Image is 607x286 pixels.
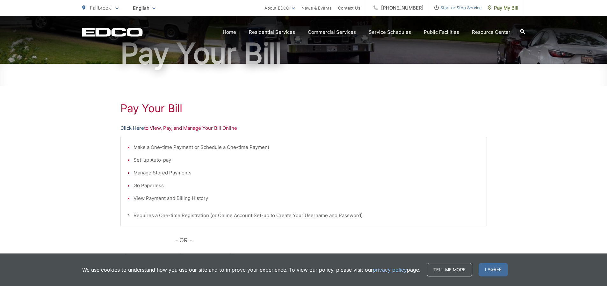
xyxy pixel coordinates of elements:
[134,156,480,164] li: Set-up Auto-pay
[82,38,525,70] h1: Pay Your Bill
[264,4,295,12] a: About EDCO
[369,28,411,36] a: Service Schedules
[308,28,356,36] a: Commercial Services
[472,28,510,36] a: Resource Center
[120,252,144,259] a: Click Here
[120,102,487,115] h1: Pay Your Bill
[488,4,518,12] span: Pay My Bill
[223,28,236,36] a: Home
[424,28,459,36] a: Public Facilities
[338,4,360,12] a: Contact Us
[128,3,160,14] span: English
[427,263,472,276] a: Tell me more
[249,28,295,36] a: Residential Services
[175,236,487,245] p: - OR -
[120,124,487,132] p: to View, Pay, and Manage Your Bill Online
[120,124,144,132] a: Click Here
[82,28,143,37] a: EDCD logo. Return to the homepage.
[373,266,407,274] a: privacy policy
[120,252,487,259] p: to Make a One-time Payment Only Online
[134,194,480,202] li: View Payment and Billing History
[82,266,420,274] p: We use cookies to understand how you use our site and to improve your experience. To view our pol...
[127,212,480,219] p: * Requires a One-time Registration (or Online Account Set-up to Create Your Username and Password)
[479,263,508,276] span: I agree
[134,143,480,151] li: Make a One-time Payment or Schedule a One-time Payment
[134,182,480,189] li: Go Paperless
[90,5,111,11] span: Fallbrook
[301,4,332,12] a: News & Events
[134,169,480,177] li: Manage Stored Payments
